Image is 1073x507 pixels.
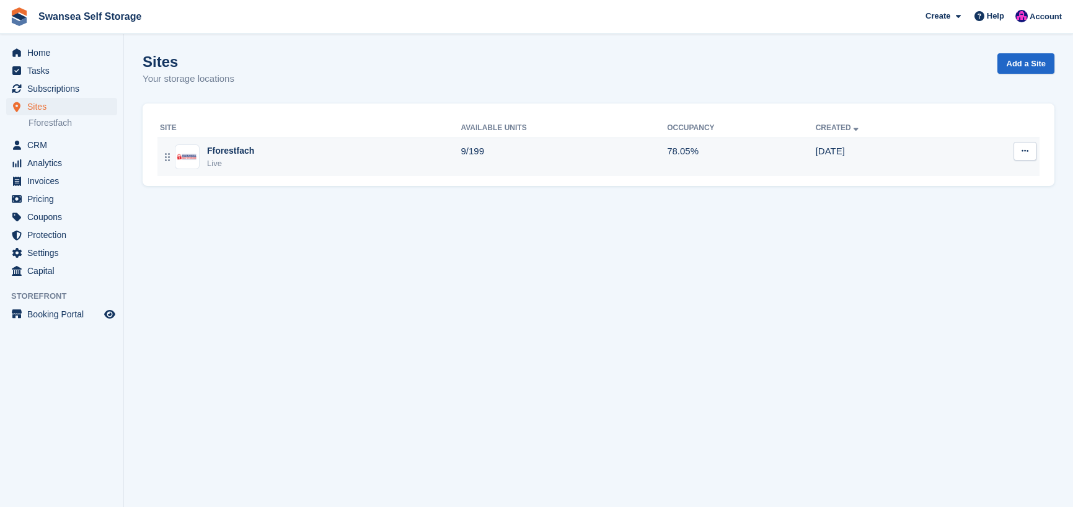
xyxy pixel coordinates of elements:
[143,72,234,86] p: Your storage locations
[27,62,102,79] span: Tasks
[10,7,29,26] img: stora-icon-8386f47178a22dfd0bd8f6a31ec36ba5ce8667c1dd55bd0f319d3a0aa187defe.svg
[27,190,102,208] span: Pricing
[27,136,102,154] span: CRM
[6,208,117,226] a: menu
[6,62,117,79] a: menu
[1015,10,1028,22] img: Donna Davies
[27,154,102,172] span: Analytics
[816,138,958,176] td: [DATE]
[27,44,102,61] span: Home
[27,80,102,97] span: Subscriptions
[997,53,1054,74] a: Add a Site
[102,307,117,322] a: Preview store
[29,117,117,129] a: Fforestfach
[6,136,117,154] a: menu
[816,123,861,132] a: Created
[6,44,117,61] a: menu
[1030,11,1062,23] span: Account
[27,98,102,115] span: Sites
[207,144,254,157] div: Fforestfach
[461,138,667,176] td: 9/199
[6,226,117,244] a: menu
[6,306,117,323] a: menu
[6,172,117,190] a: menu
[143,53,234,70] h1: Sites
[987,10,1004,22] span: Help
[925,10,950,22] span: Create
[6,80,117,97] a: menu
[27,244,102,262] span: Settings
[11,290,123,302] span: Storefront
[33,6,146,27] a: Swansea Self Storage
[667,118,815,138] th: Occupancy
[157,118,461,138] th: Site
[461,118,667,138] th: Available Units
[6,154,117,172] a: menu
[27,226,102,244] span: Protection
[6,244,117,262] a: menu
[27,172,102,190] span: Invoices
[27,262,102,280] span: Capital
[6,262,117,280] a: menu
[207,157,254,170] div: Live
[27,208,102,226] span: Coupons
[667,138,815,176] td: 78.05%
[27,306,102,323] span: Booking Portal
[6,98,117,115] a: menu
[175,153,199,161] img: Image of Fforestfach site
[6,190,117,208] a: menu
